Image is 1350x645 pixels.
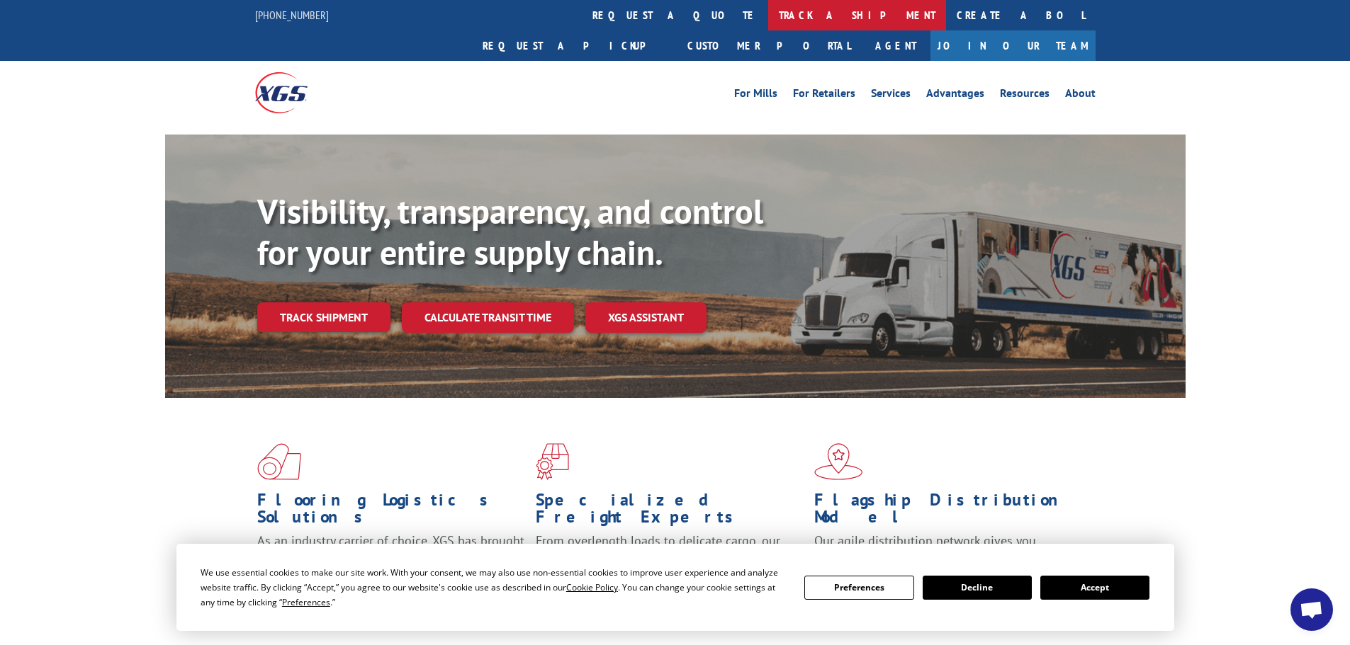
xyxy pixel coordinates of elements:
[861,30,930,61] a: Agent
[257,532,524,583] span: As an industry carrier of choice, XGS has brought innovation and dedication to flooring logistics...
[871,88,911,103] a: Services
[536,443,569,480] img: xgs-icon-focused-on-flooring-red
[1065,88,1096,103] a: About
[1000,88,1050,103] a: Resources
[814,532,1075,566] span: Our agile distribution network gives you nationwide inventory management on demand.
[402,302,574,333] a: Calculate transit time
[1290,588,1333,631] div: Open chat
[585,302,707,333] a: XGS ASSISTANT
[804,576,913,600] button: Preferences
[677,30,861,61] a: Customer Portal
[926,88,984,103] a: Advantages
[536,491,804,532] h1: Specialized Freight Experts
[255,8,329,22] a: [PHONE_NUMBER]
[566,581,618,593] span: Cookie Policy
[257,491,525,532] h1: Flooring Logistics Solutions
[257,302,390,332] a: Track shipment
[793,88,855,103] a: For Retailers
[814,491,1082,532] h1: Flagship Distribution Model
[1040,576,1149,600] button: Accept
[930,30,1096,61] a: Join Our Team
[282,596,330,608] span: Preferences
[536,532,804,595] p: From overlength loads to delicate cargo, our experienced staff knows the best way to move your fr...
[257,189,763,274] b: Visibility, transparency, and control for your entire supply chain.
[176,544,1174,631] div: Cookie Consent Prompt
[257,443,301,480] img: xgs-icon-total-supply-chain-intelligence-red
[923,576,1032,600] button: Decline
[472,30,677,61] a: Request a pickup
[814,443,863,480] img: xgs-icon-flagship-distribution-model-red
[201,565,787,610] div: We use essential cookies to make our site work. With your consent, we may also use non-essential ...
[734,88,777,103] a: For Mills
